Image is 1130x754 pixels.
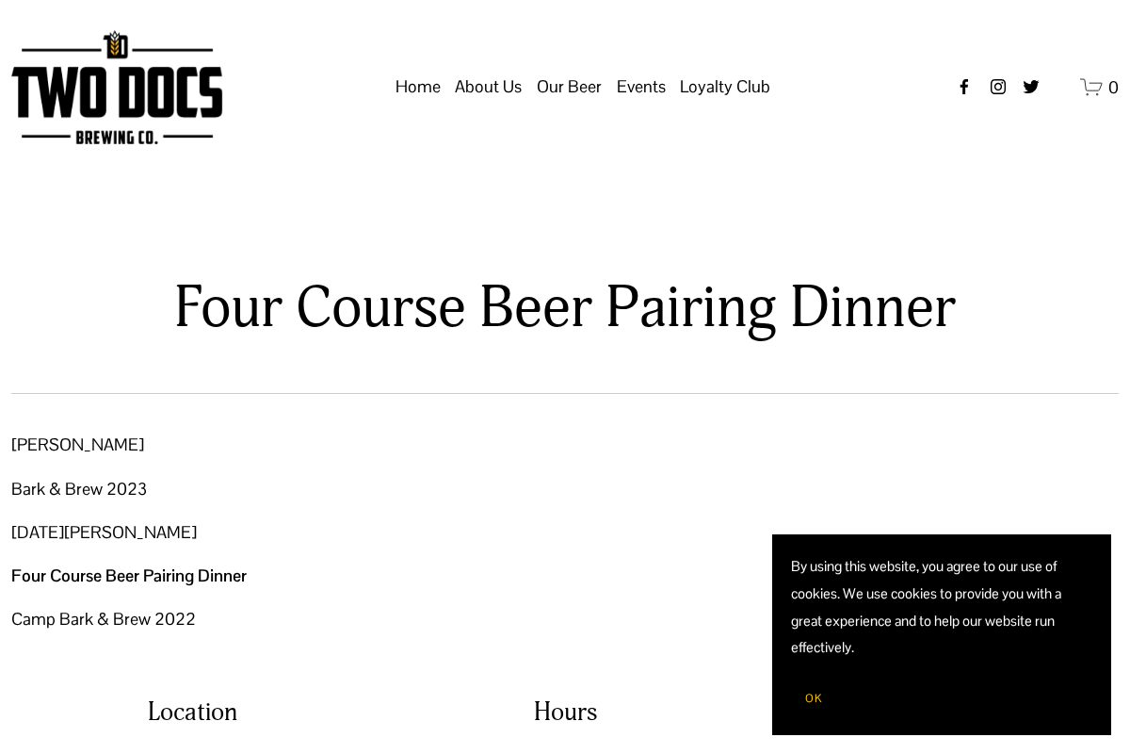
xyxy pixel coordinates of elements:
[537,71,602,103] span: Our Beer
[11,272,1119,394] h2: Four Course Beer Pairing Dinner
[11,511,247,554] a: [DATE][PERSON_NAME]
[11,598,247,641] a: Camp Bark & Brew 2022
[617,71,666,103] span: Events
[617,69,666,105] a: folder dropdown
[680,69,770,105] a: folder dropdown
[395,69,441,105] a: Home
[791,680,836,716] button: OK
[537,69,602,105] a: folder dropdown
[955,77,974,96] a: Facebook
[455,69,522,105] a: folder dropdown
[756,696,1119,729] h4: Contact
[791,553,1092,662] p: By using this website, you agree to our use of cookies. We use cookies to provide you with a grea...
[989,77,1008,96] a: instagram-unauth
[11,429,247,467] a: [PERSON_NAME]
[805,691,822,706] span: OK
[11,696,374,729] h4: Location
[11,30,222,144] img: Two Docs Brewing Co.
[772,534,1111,735] section: Cookie banner
[11,554,247,598] a: Four Course Beer Pairing Dinner
[384,696,747,729] h4: Hours
[1108,76,1119,98] span: 0
[1080,75,1119,99] a: 0 items in cart
[11,467,247,511] a: Bark & Brew 2023
[680,71,770,103] span: Loyalty Club
[455,71,522,103] span: About Us
[1022,77,1041,96] a: twitter-unauth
